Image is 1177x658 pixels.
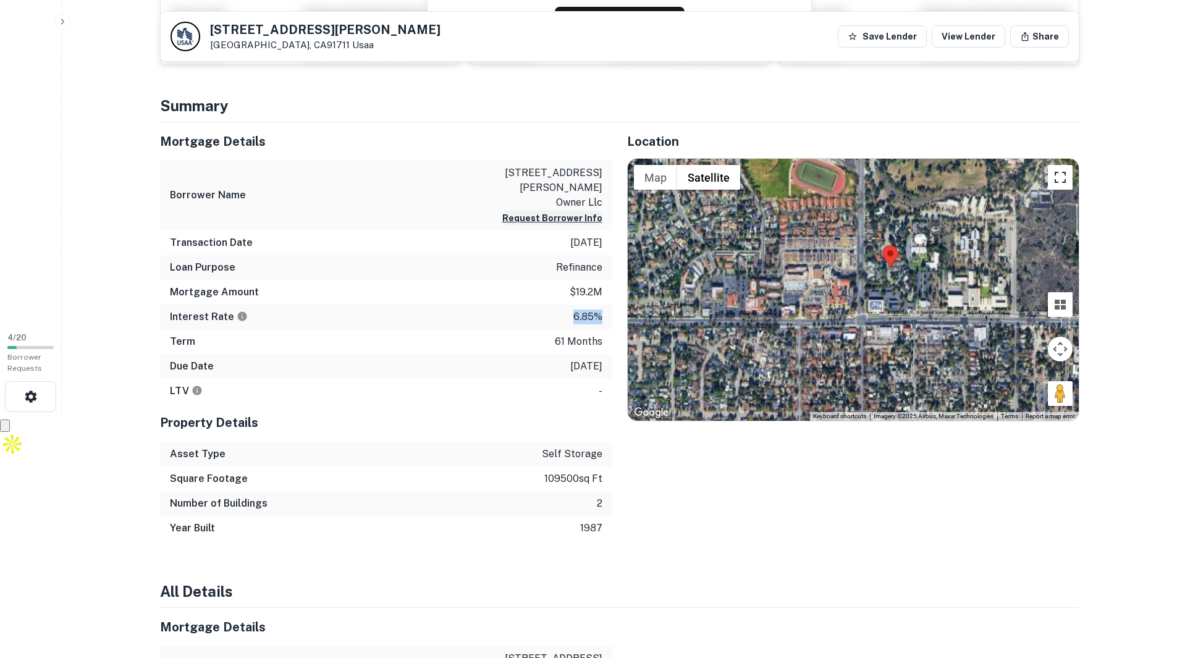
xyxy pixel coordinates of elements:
[7,333,27,342] span: 4 / 20
[1048,381,1073,406] button: Drag Pegman onto the map to open Street View
[556,260,602,275] p: refinance
[580,521,602,536] p: 1987
[160,580,1079,602] h4: All Details
[597,496,602,511] p: 2
[170,235,253,250] h6: Transaction Date
[491,166,602,210] p: [STREET_ADDRESS][PERSON_NAME] owner llc
[570,285,602,300] p: $19.2m
[573,310,602,324] p: 6.85%
[160,95,1079,117] h4: Summary
[7,353,42,373] span: Borrower Requests
[170,260,235,275] h6: Loan Purpose
[1115,559,1177,618] iframe: Chat Widget
[210,40,441,51] p: [GEOGRAPHIC_DATA], CA91711
[170,496,268,511] h6: Number of Buildings
[352,40,374,50] a: Usaa
[634,165,677,190] button: Show street map
[627,132,1079,151] h5: Location
[1010,25,1069,48] button: Share
[555,334,602,349] p: 61 months
[160,618,612,636] h5: Mortgage Details
[502,211,602,226] button: Request Borrower Info
[170,384,203,399] h6: LTV
[555,7,685,36] button: Request Borrower Info
[932,25,1005,48] a: View Lender
[1048,165,1073,190] button: Toggle fullscreen view
[170,310,248,324] h6: Interest Rate
[210,23,441,36] h5: [STREET_ADDRESS][PERSON_NAME]
[570,235,602,250] p: [DATE]
[677,165,740,190] button: Show satellite imagery
[237,311,248,322] svg: The interest rates displayed on the website are for informational purposes only and may be report...
[192,385,203,396] svg: LTVs displayed on the website are for informational purposes only and may be reported incorrectly...
[874,413,993,420] span: Imagery ©2025 Airbus, Maxar Technologies
[813,412,866,421] button: Keyboard shortcuts
[631,405,672,421] img: Google
[170,285,259,300] h6: Mortgage Amount
[170,471,248,486] h6: Square Footage
[1001,413,1018,420] a: Terms (opens in new tab)
[570,359,602,374] p: [DATE]
[160,413,612,432] h5: Property Details
[170,334,195,349] h6: Term
[160,132,612,151] h5: Mortgage Details
[170,359,214,374] h6: Due Date
[170,521,215,536] h6: Year Built
[599,384,602,399] p: -
[631,405,672,421] a: Open this area in Google Maps (opens a new window)
[1048,292,1073,317] button: Tilt map
[1048,337,1073,361] button: Map camera controls
[1026,413,1075,420] a: Report a map error
[544,471,602,486] p: 109500 sq ft
[838,25,927,48] button: Save Lender
[170,188,246,203] h6: Borrower Name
